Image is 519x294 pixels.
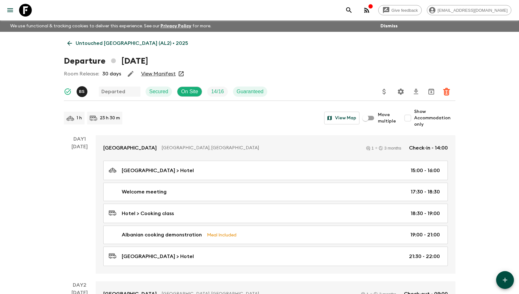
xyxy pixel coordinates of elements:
[181,88,198,95] p: On Site
[122,231,202,239] p: Albanian cooking demonstration
[388,8,421,13] span: Give feedback
[414,108,455,128] span: Show Accommodation only
[162,145,359,151] p: [GEOGRAPHIC_DATA], [GEOGRAPHIC_DATA]
[409,253,440,260] p: 21:30 - 22:00
[434,8,511,13] span: [EMAIL_ADDRESS][DOMAIN_NAME]
[410,85,422,98] button: Download CSV
[8,20,214,32] p: We use functional & tracking cookies to deliver this experience. See our for more.
[122,167,194,174] p: [GEOGRAPHIC_DATA] > Hotel
[101,88,125,95] p: Departed
[122,188,167,196] p: Welcome meeting
[77,115,82,121] p: 1 h
[411,167,440,174] p: 15:00 - 16:00
[149,88,168,95] p: Secured
[96,135,455,161] a: [GEOGRAPHIC_DATA][GEOGRAPHIC_DATA], [GEOGRAPHIC_DATA]13 monthsCheck-in - 14:00
[343,4,355,17] button: search adventures
[160,24,191,28] a: Privacy Policy
[103,161,448,180] a: [GEOGRAPHIC_DATA] > Hotel15:00 - 16:00
[64,135,96,143] p: Day 1
[103,144,157,152] p: [GEOGRAPHIC_DATA]
[122,253,194,260] p: [GEOGRAPHIC_DATA] > Hotel
[72,143,88,274] div: [DATE]
[427,5,511,15] div: [EMAIL_ADDRESS][DOMAIN_NAME]
[378,85,391,98] button: Update Price, Early Bird Discount and Costs
[102,70,121,78] p: 30 days
[324,112,359,124] button: View Map
[366,146,374,150] div: 1
[378,5,422,15] a: Give feedback
[177,87,202,97] div: On Site
[64,55,148,67] h1: Departure [DATE]
[103,226,448,244] a: Albanian cooking demonstrationMeal Included19:00 - 21:00
[141,71,176,77] a: View Manifest
[425,85,438,98] button: Archive (Completed, Cancelled or Unsynced Departures only)
[64,70,99,78] p: Room Release:
[77,88,89,93] span: Bledar Shkurtaj
[411,188,440,196] p: 17:30 - 18:30
[122,210,174,217] p: Hotel > Cooking class
[211,88,224,95] p: 14 / 16
[410,231,440,239] p: 19:00 - 21:00
[379,146,401,150] div: 3 months
[64,88,72,95] svg: Synced Successfully
[440,85,453,98] button: Delete
[409,144,448,152] p: Check-in - 14:00
[146,87,172,97] div: Secured
[237,88,264,95] p: Guaranteed
[103,247,448,266] a: [GEOGRAPHIC_DATA] > Hotel21:30 - 22:00
[207,231,236,238] p: Meal Included
[103,204,448,223] a: Hotel > Cooking class18:30 - 19:00
[207,87,228,97] div: Trip Fill
[379,22,399,31] button: Dismiss
[4,4,17,17] button: menu
[64,37,192,50] a: Untouched [GEOGRAPHIC_DATA] (AL2) • 2025
[100,115,120,121] p: 23 h 30 m
[103,183,448,201] a: Welcome meeting17:30 - 18:30
[76,39,188,47] p: Untouched [GEOGRAPHIC_DATA] (AL2) • 2025
[64,281,96,289] p: Day 2
[378,112,396,124] span: Move multiple
[394,85,407,98] button: Settings
[411,210,440,217] p: 18:30 - 19:00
